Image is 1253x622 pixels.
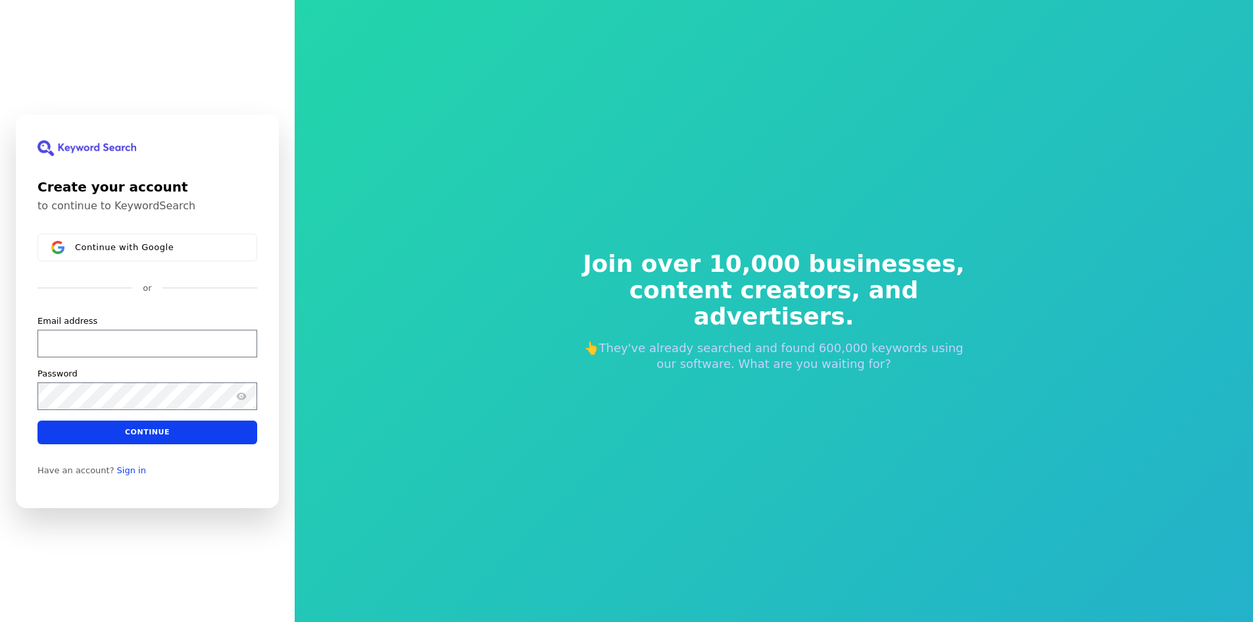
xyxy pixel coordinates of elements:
label: Email address [37,315,97,326]
img: KeywordSearch [37,140,136,156]
span: Join over 10,000 businesses, [574,251,974,277]
span: Have an account? [37,465,114,475]
h1: Create your account [37,177,257,197]
p: 👆They've already searched and found 600,000 keywords using our software. What are you waiting for? [574,340,974,372]
p: to continue to KeywordSearch [37,199,257,213]
p: or [143,282,151,294]
a: Sign in [117,465,146,475]
button: Show password [233,388,249,403]
label: Password [37,367,78,379]
span: Continue with Google [75,242,174,252]
button: Continue [37,420,257,444]
span: content creators, and advertisers. [574,277,974,330]
button: Sign in with GoogleContinue with Google [37,234,257,261]
img: Sign in with Google [51,241,64,254]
